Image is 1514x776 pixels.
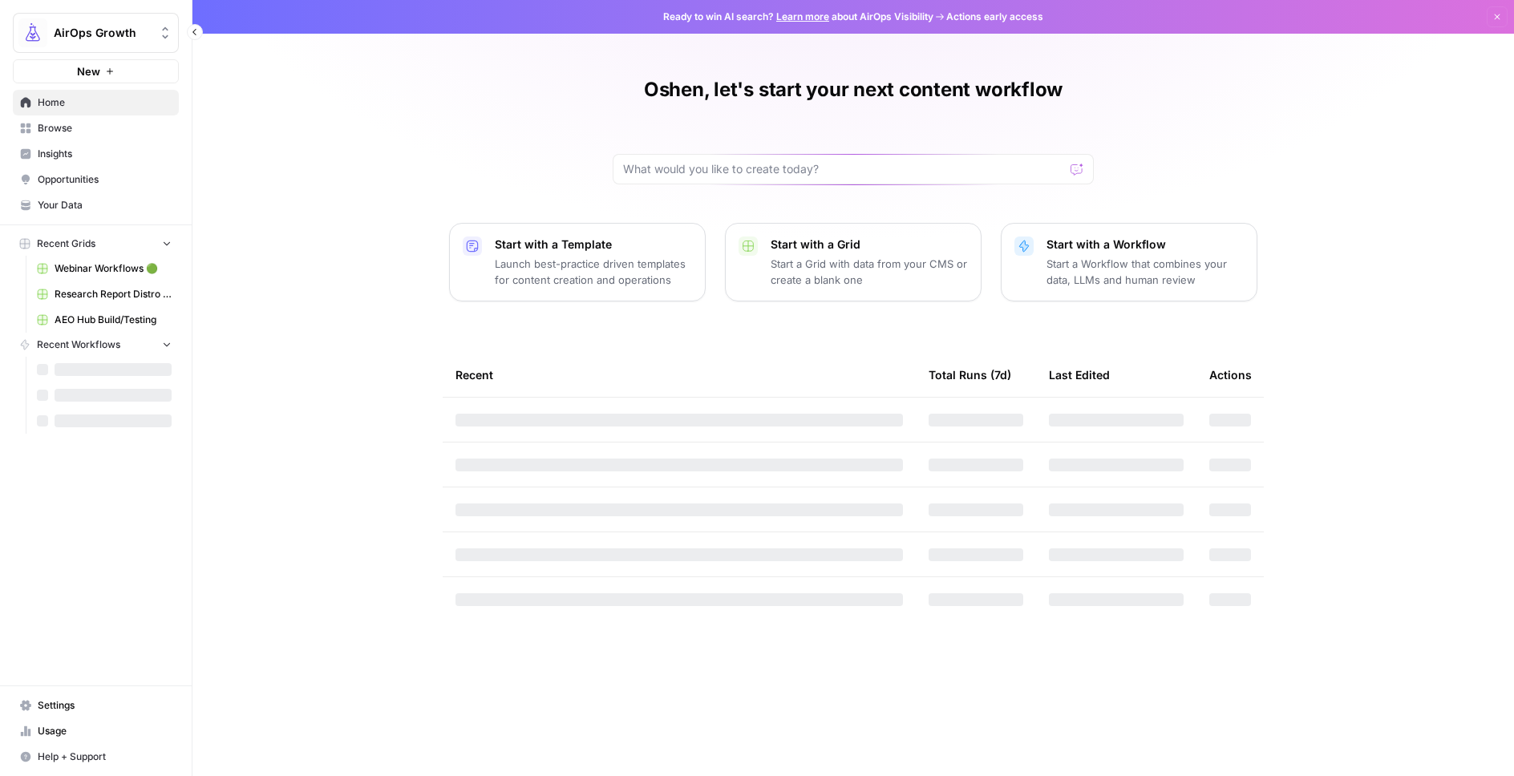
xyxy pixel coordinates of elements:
span: Webinar Workflows 🟢 [55,261,172,276]
p: Start with a Grid [771,236,968,253]
a: Your Data [13,192,179,218]
span: AirOps Growth [54,25,151,41]
button: Start with a WorkflowStart a Workflow that combines your data, LLMs and human review [1001,223,1257,301]
div: Last Edited [1049,353,1110,397]
p: Start a Grid with data from your CMS or create a blank one [771,256,968,288]
a: Browse [13,115,179,141]
a: AEO Hub Build/Testing [30,307,179,333]
span: Ready to win AI search? about AirOps Visibility [663,10,933,24]
a: Settings [13,693,179,718]
a: Usage [13,718,179,744]
span: Your Data [38,198,172,212]
button: Help + Support [13,744,179,770]
button: Start with a TemplateLaunch best-practice driven templates for content creation and operations [449,223,706,301]
p: Launch best-practice driven templates for content creation and operations [495,256,692,288]
input: What would you like to create today? [623,161,1064,177]
p: Start a Workflow that combines your data, LLMs and human review [1046,256,1244,288]
span: Settings [38,698,172,713]
div: Total Runs (7d) [929,353,1011,397]
button: Recent Grids [13,232,179,256]
button: Workspace: AirOps Growth [13,13,179,53]
a: Opportunities [13,167,179,192]
img: AirOps Growth Logo [18,18,47,47]
p: Start with a Workflow [1046,236,1244,253]
span: Recent Grids [37,236,95,251]
span: Usage [38,724,172,738]
a: Home [13,90,179,115]
span: Recent Workflows [37,337,120,352]
button: Recent Workflows [13,333,179,357]
div: Recent [455,353,903,397]
a: Learn more [776,10,829,22]
span: Opportunities [38,172,172,187]
span: Browse [38,121,172,135]
div: Actions [1209,353,1252,397]
span: AEO Hub Build/Testing [55,313,172,327]
span: Insights [38,147,172,161]
button: Start with a GridStart a Grid with data from your CMS or create a blank one [725,223,982,301]
span: Actions early access [946,10,1043,24]
span: Home [38,95,172,110]
span: New [77,63,100,79]
button: New [13,59,179,83]
a: Webinar Workflows 🟢 [30,256,179,281]
h1: Oshen, let's start your next content workflow [644,77,1063,103]
a: Insights [13,141,179,167]
span: Help + Support [38,750,172,764]
p: Start with a Template [495,236,692,253]
span: Research Report Distro Workflows [55,287,172,301]
a: Research Report Distro Workflows [30,281,179,307]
